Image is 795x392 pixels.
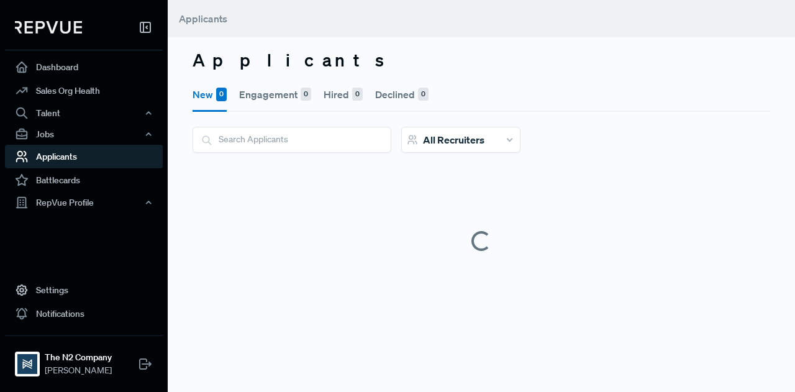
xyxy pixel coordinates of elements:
button: RepVue Profile [5,192,163,213]
span: [PERSON_NAME] [45,364,112,377]
span: Applicants [179,12,227,25]
span: All Recruiters [423,134,484,146]
a: Sales Org Health [5,79,163,103]
a: Applicants [5,145,163,168]
a: Dashboard [5,55,163,79]
h3: Applicants [193,50,770,71]
a: Settings [5,278,163,302]
button: Jobs [5,124,163,145]
div: 0 [418,88,429,101]
div: 0 [301,88,311,101]
button: New0 [193,77,227,112]
button: Engagement0 [239,77,311,112]
input: Search Applicants [193,127,391,152]
a: Battlecards [5,168,163,192]
a: The N2 CompanyThe N2 Company[PERSON_NAME] [5,335,163,382]
img: The N2 Company [17,354,37,374]
div: 0 [352,88,363,101]
div: 0 [216,88,227,101]
a: Notifications [5,302,163,326]
strong: The N2 Company [45,351,112,364]
button: Talent [5,103,163,124]
button: Declined0 [375,77,429,112]
button: Hired0 [324,77,363,112]
img: RepVue [15,21,82,34]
